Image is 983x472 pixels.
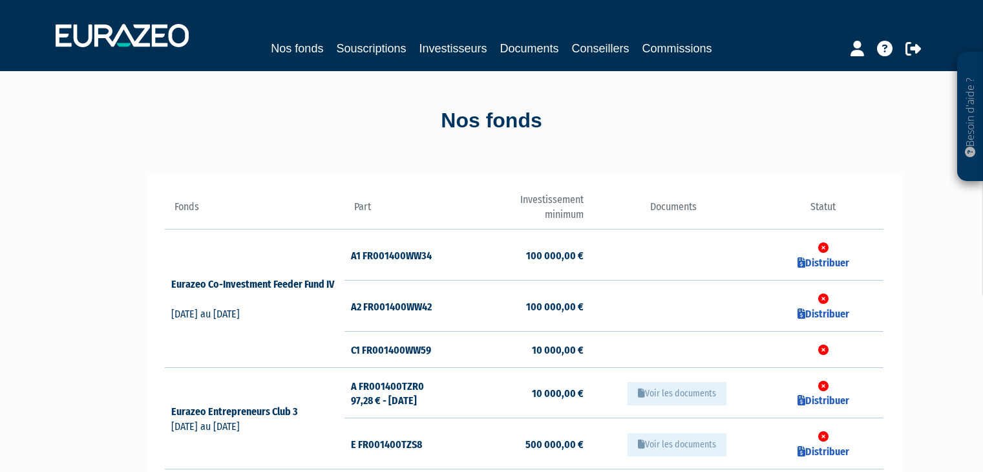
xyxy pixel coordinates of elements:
[798,445,849,458] a: Distribuer
[171,308,240,320] span: [DATE] au [DATE]
[628,382,726,405] button: Voir les documents
[344,193,464,230] th: Part
[165,193,344,230] th: Fonds
[572,39,629,58] a: Conseillers
[344,418,464,469] td: E FR001400TZS8
[123,106,860,136] div: Nos fonds
[642,39,712,58] a: Commissions
[464,193,584,230] th: Investissement minimum
[271,39,323,58] a: Nos fonds
[464,230,584,281] td: 100 000,00 €
[336,39,406,58] a: Souscriptions
[56,24,189,47] img: 1732889491-logotype_eurazeo_blanc_rvb.png
[171,420,240,433] span: [DATE] au [DATE]
[464,367,584,418] td: 10 000,00 €
[628,433,726,456] button: Voir les documents
[344,331,464,367] td: C1 FR001400WW59
[798,257,849,269] a: Distribuer
[171,405,310,418] a: Eurazeo Entrepreneurs Club 3
[963,59,978,175] p: Besoin d'aide ?
[419,39,487,58] a: Investisseurs
[344,367,464,418] td: A FR001400TZR0 97,28 € - [DATE]
[464,331,584,367] td: 10 000,00 €
[584,193,763,230] th: Documents
[798,394,849,407] a: Distribuer
[500,39,559,58] a: Documents
[344,281,464,332] td: A2 FR001400WW42
[171,278,334,305] a: Eurazeo Co-Investment Feeder Fund IV
[464,418,584,469] td: 500 000,00 €
[464,281,584,332] td: 100 000,00 €
[763,193,883,230] th: Statut
[344,230,464,281] td: A1 FR001400WW34
[798,308,849,320] a: Distribuer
